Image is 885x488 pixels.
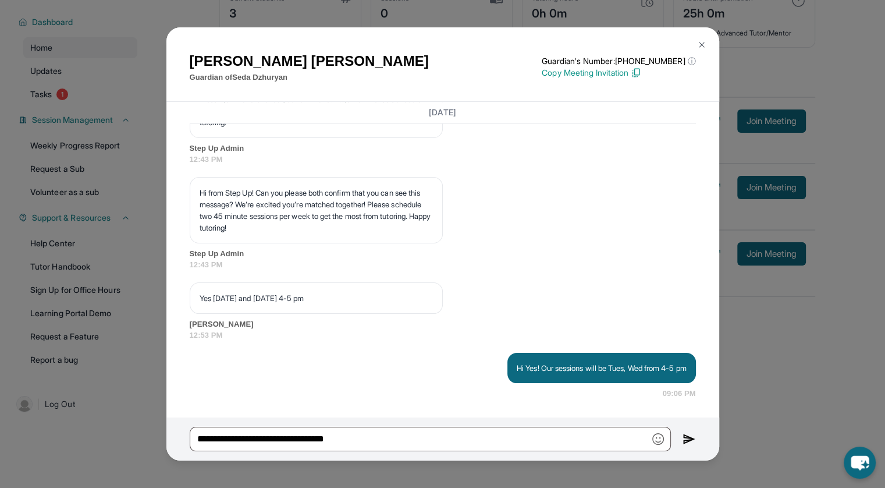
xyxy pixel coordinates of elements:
[663,388,696,399] span: 09:06 PM
[190,248,696,260] span: Step Up Admin
[190,319,696,330] span: [PERSON_NAME]
[683,432,696,446] img: Send icon
[200,187,433,234] p: Hi from Step Up! Can you please both confirm that you can see this message? We’re excited you’re ...
[190,107,696,118] h3: [DATE]
[190,72,429,83] p: Guardian of Seda Dzhuryan
[190,259,696,271] span: 12:43 PM
[200,292,433,304] p: Yes [DATE] and [DATE] 4-5 pm
[542,55,695,67] p: Guardian's Number: [PHONE_NUMBER]
[190,51,429,72] h1: [PERSON_NAME] [PERSON_NAME]
[844,447,876,479] button: chat-button
[631,68,641,78] img: Copy Icon
[190,143,696,154] span: Step Up Admin
[190,154,696,165] span: 12:43 PM
[697,40,706,49] img: Close Icon
[652,433,664,445] img: Emoji
[687,55,695,67] span: ⓘ
[542,67,695,79] p: Copy Meeting Invitation
[517,362,687,374] p: Hi Yes! Our sessions will be Tues, Wed from 4-5 pm
[190,330,696,341] span: 12:53 PM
